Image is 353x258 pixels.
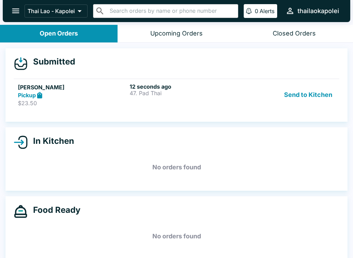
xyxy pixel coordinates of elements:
div: thailaokapolei [297,7,339,15]
h6: 12 seconds ago [130,83,239,90]
div: Closed Orders [273,30,316,38]
p: 47. Pad Thai [130,90,239,96]
input: Search orders by name or phone number [108,6,235,16]
h4: In Kitchen [28,136,74,146]
h4: Submitted [28,57,75,67]
button: Send to Kitchen [281,83,335,107]
div: Open Orders [40,30,78,38]
p: 0 [255,8,258,14]
h4: Food Ready [28,205,80,215]
button: Thai Lao - Kapolei [24,4,88,18]
div: Upcoming Orders [150,30,203,38]
h5: No orders found [14,224,339,249]
p: Thai Lao - Kapolei [28,8,75,14]
a: [PERSON_NAME]Pickup$23.5012 seconds ago47. Pad ThaiSend to Kitchen [14,79,339,111]
button: open drawer [7,2,24,20]
h5: [PERSON_NAME] [18,83,127,91]
strong: Pickup [18,92,36,99]
p: Alerts [260,8,274,14]
p: $23.50 [18,100,127,107]
button: thailaokapolei [283,3,342,18]
h5: No orders found [14,155,339,180]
